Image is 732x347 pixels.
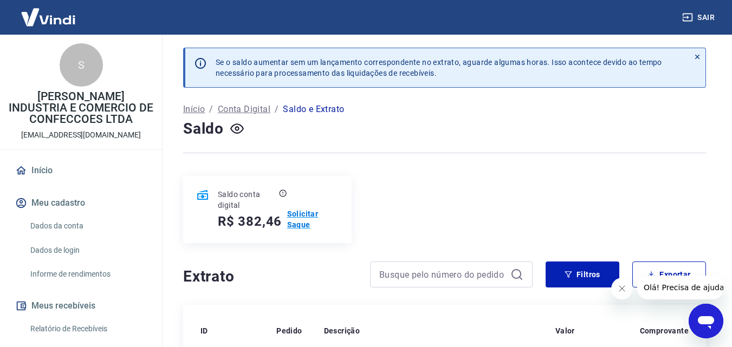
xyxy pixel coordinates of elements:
[637,276,723,299] iframe: Mensagem da empresa
[216,57,662,78] p: Se o saldo aumentar sem um lançamento correspondente no extrato, aguarde algumas horas. Isso acon...
[640,325,689,336] p: Comprovante
[209,103,213,116] p: /
[13,191,149,215] button: Meu cadastro
[7,8,91,16] span: Olá! Precisa de ajuda?
[218,189,277,211] p: Saldo conta digital
[555,325,575,336] p: Valor
[183,266,357,287] h4: Extrato
[632,261,706,287] button: Exportar
[9,91,153,125] p: [PERSON_NAME] INDUSTRIA E COMERCIO DE CONFECCOES LTDA
[13,294,149,318] button: Meus recebíveis
[26,215,149,237] a: Dados da conta
[283,103,344,116] p: Saldo e Extrato
[287,208,339,230] a: Solicitar Saque
[379,266,506,283] input: Busque pelo número do pedido
[680,8,719,28] button: Sair
[26,263,149,285] a: Informe de rendimentos
[13,1,83,34] img: Vindi
[21,129,141,141] p: [EMAIL_ADDRESS][DOMAIN_NAME]
[200,325,208,336] p: ID
[60,43,103,87] div: S
[218,103,270,116] a: Conta Digital
[546,261,619,287] button: Filtros
[26,239,149,261] a: Dados de login
[275,103,278,116] p: /
[324,325,360,336] p: Descrição
[276,325,302,336] p: Pedido
[218,213,282,230] h5: R$ 382,46
[689,304,723,338] iframe: Botão para abrir a janela de mensagens
[13,159,149,182] a: Início
[183,103,205,116] a: Início
[183,118,224,140] h4: Saldo
[611,278,633,299] iframe: Fechar mensagem
[26,318,149,340] a: Relatório de Recebíveis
